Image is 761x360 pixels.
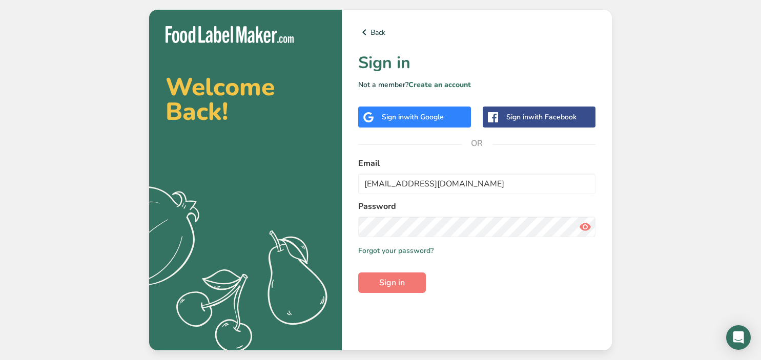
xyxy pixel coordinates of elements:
[358,26,595,38] a: Back
[358,174,595,194] input: Enter Your Email
[528,112,577,122] span: with Facebook
[379,277,405,289] span: Sign in
[726,325,751,350] div: Open Intercom Messenger
[506,112,577,122] div: Sign in
[382,112,444,122] div: Sign in
[358,272,426,293] button: Sign in
[404,112,444,122] span: with Google
[166,75,325,124] h2: Welcome Back!
[358,79,595,90] p: Not a member?
[166,26,294,43] img: Food Label Maker
[358,200,595,213] label: Password
[462,128,492,159] span: OR
[358,245,434,256] a: Forgot your password?
[358,51,595,75] h1: Sign in
[408,80,471,90] a: Create an account
[358,157,595,170] label: Email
